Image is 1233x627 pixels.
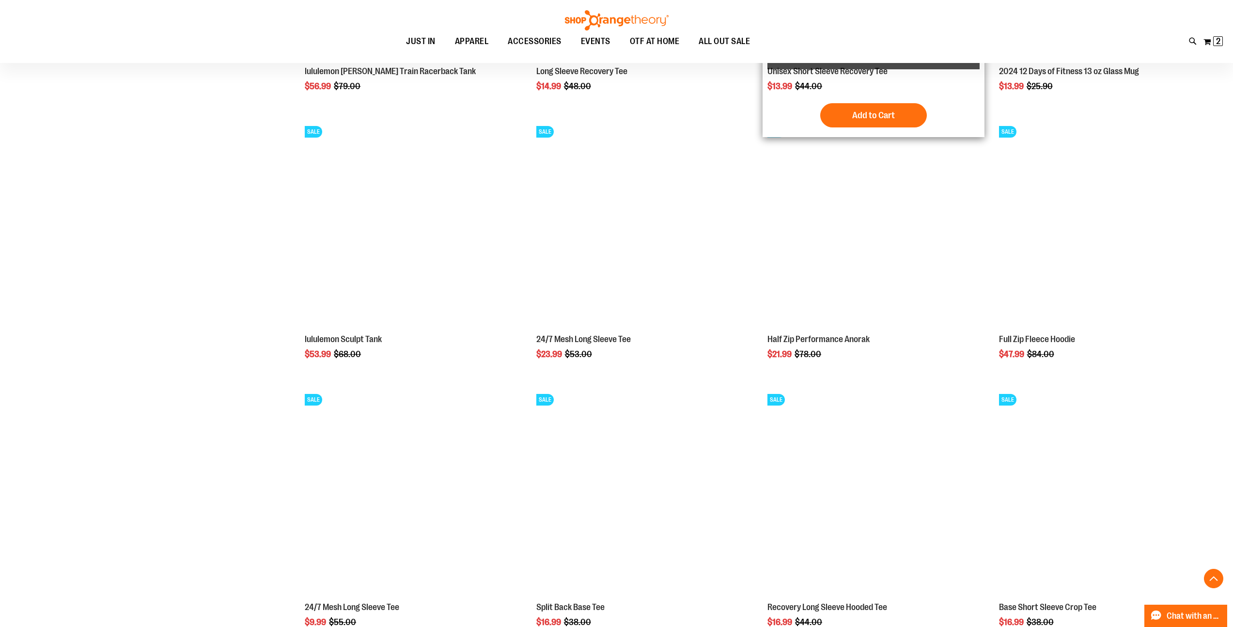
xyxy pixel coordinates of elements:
span: OTF AT HOME [630,31,680,52]
div: product [531,116,753,384]
button: Add to Cart [820,103,927,127]
span: SALE [305,126,322,138]
img: Main Image of Recovery Long Sleeve Hooded Tee [767,389,980,601]
span: $78.00 [795,349,823,359]
a: Split Back Base Tee [536,602,605,612]
a: Main Image of 1457091SALE [999,121,1211,335]
span: $44.00 [795,81,824,91]
a: Main Image of 1457095SALE [536,121,749,335]
a: 24/7 Mesh Long Sleeve Tee [536,334,631,344]
img: Main Image of Base Short Sleeve Crop Tee [999,389,1211,601]
span: $16.99 [999,617,1025,627]
span: $13.99 [767,81,794,91]
img: Main Image of 1457091 [999,121,1211,333]
span: $84.00 [1027,349,1056,359]
img: Shop Orangetheory [563,10,670,31]
span: $79.00 [334,81,362,91]
span: ACCESSORIES [508,31,562,52]
div: product [994,116,1216,384]
img: Half Zip Performance Anorak [767,121,980,333]
a: 24/7 Mesh Long Sleeve TeeSALE [305,389,517,603]
span: SALE [536,126,554,138]
span: 2 [1216,36,1220,46]
span: $38.00 [1027,617,1055,627]
span: $21.99 [767,349,793,359]
span: $25.90 [1027,81,1054,91]
button: Chat with an Expert [1144,605,1228,627]
img: Split Back Base Tee [536,389,749,601]
span: JUST IN [406,31,436,52]
span: SALE [999,126,1016,138]
span: APPAREL [455,31,489,52]
span: $38.00 [564,617,593,627]
span: $16.99 [767,617,794,627]
span: $47.99 [999,349,1026,359]
span: $9.99 [305,617,328,627]
span: $48.00 [564,81,593,91]
a: Full Zip Fleece Hoodie [999,334,1075,344]
span: $55.00 [329,617,358,627]
a: lululemon [PERSON_NAME] Train Racerback Tank [305,66,476,76]
a: Half Zip Performance AnorakSALE [767,121,980,335]
a: Main Image of Recovery Long Sleeve Hooded TeeSALE [767,389,980,603]
span: SALE [536,394,554,406]
span: Chat with an Expert [1167,611,1221,621]
a: Main Image of 1538347SALE [305,121,517,335]
span: $16.99 [536,617,562,627]
a: Unisex Short Sleeve Recovery Tee [767,66,888,76]
a: Main Image of Base Short Sleeve Crop TeeSALE [999,389,1211,603]
div: product [300,116,522,384]
a: lululemon Sculpt Tank [305,334,382,344]
div: product [763,116,984,384]
span: ALL OUT SALE [699,31,750,52]
span: $14.99 [536,81,562,91]
span: $68.00 [334,349,362,359]
span: $53.99 [305,349,332,359]
span: $44.00 [795,617,824,627]
span: $53.00 [565,349,593,359]
span: $23.99 [536,349,563,359]
span: EVENTS [581,31,610,52]
a: Long Sleeve Recovery Tee [536,66,627,76]
span: Add to Cart [852,110,895,121]
span: SALE [999,394,1016,406]
img: Main Image of 1457095 [536,121,749,333]
button: Back To Top [1204,569,1223,588]
span: $56.99 [305,81,332,91]
span: $13.99 [999,81,1025,91]
span: SALE [305,394,322,406]
img: Main Image of 1538347 [305,121,517,333]
a: 24/7 Mesh Long Sleeve Tee [305,602,399,612]
a: Base Short Sleeve Crop Tee [999,602,1096,612]
a: Split Back Base TeeSALE [536,389,749,603]
span: SALE [767,394,785,406]
img: 24/7 Mesh Long Sleeve Tee [305,389,517,601]
a: Recovery Long Sleeve Hooded Tee [767,602,887,612]
a: 2024 12 Days of Fitness 13 oz Glass Mug [999,66,1139,76]
a: Half Zip Performance Anorak [767,334,870,344]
